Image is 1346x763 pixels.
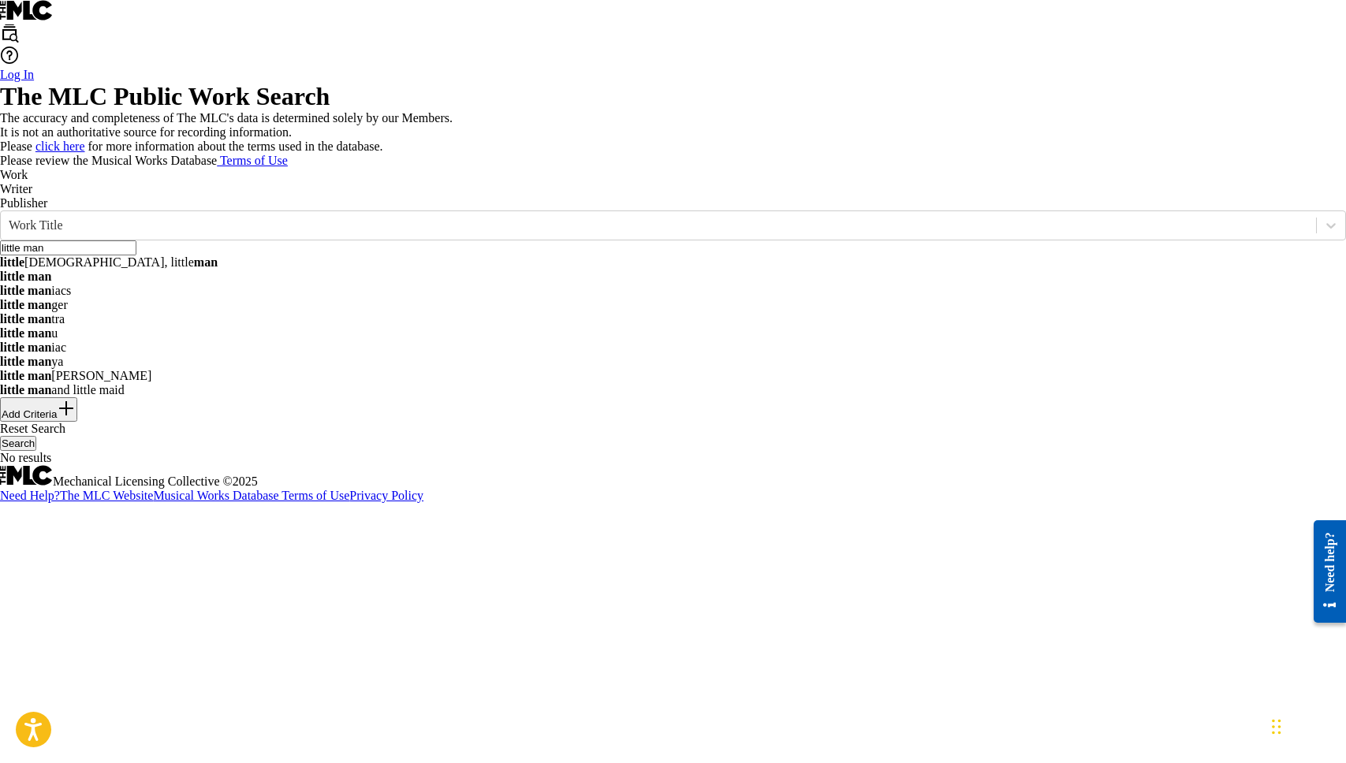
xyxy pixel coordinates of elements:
[60,489,153,502] a: The MLC Website
[51,312,65,326] span: tra
[51,369,151,382] span: [PERSON_NAME]
[1267,687,1346,763] iframe: Chat Widget
[51,298,67,311] span: ger
[28,383,51,396] strong: man
[28,369,51,382] strong: man
[28,312,51,326] strong: man
[28,355,51,368] strong: man
[9,218,1308,233] div: Work Title
[28,326,51,340] strong: man
[1302,508,1346,635] iframe: Resource Center
[51,326,58,340] span: u
[51,284,71,297] span: iacs
[349,489,423,502] a: Privacy Policy
[51,355,63,368] span: ya
[217,154,288,167] a: Terms of Use
[28,270,51,283] strong: man
[194,255,218,269] strong: man
[35,140,85,153] a: click here
[24,255,194,269] span: [DEMOGRAPHIC_DATA], little
[153,489,349,502] a: Musical Works Database Terms of Use
[28,298,51,311] strong: man
[28,341,51,354] strong: man
[51,341,66,354] span: iac
[53,475,258,488] span: Mechanical Licensing Collective © 2025
[51,383,124,396] span: and little maid
[57,399,76,418] img: 9d2ae6d4665cec9f34b9.svg
[1272,703,1281,750] div: Drag
[28,284,51,297] strong: man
